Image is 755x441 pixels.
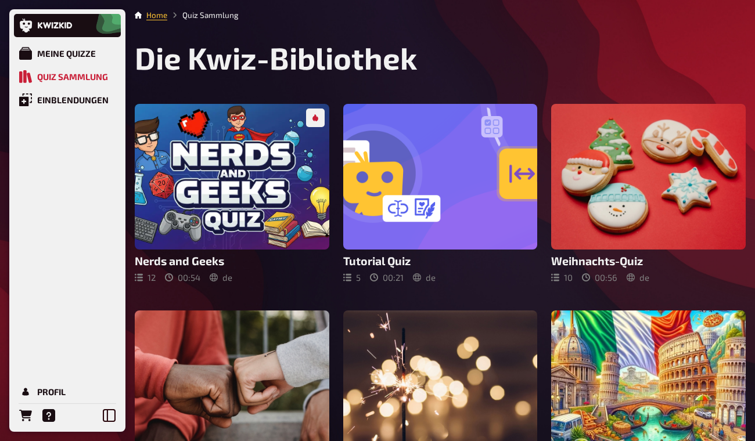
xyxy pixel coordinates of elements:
[37,404,60,427] a: Hilfe
[551,272,573,283] div: 10
[370,272,404,283] div: 00 : 21
[146,10,167,20] a: Home
[14,88,121,111] a: Einblendungen
[582,272,617,283] div: 00 : 56
[210,272,232,283] div: de
[343,254,538,268] h3: Tutorial Quiz
[37,95,109,105] div: Einblendungen
[343,104,538,283] a: Tutorial Quiz500:21de
[14,404,37,427] a: Bestellungen
[14,42,121,65] a: Meine Quizze
[413,272,436,283] div: de
[37,71,108,82] div: Quiz Sammlung
[627,272,649,283] div: de
[135,272,156,283] div: 12
[37,386,66,397] div: Profil
[343,272,361,283] div: 5
[135,254,329,268] h3: Nerds and Geeks
[146,9,167,21] li: Home
[167,9,239,21] li: Quiz Sammlung
[37,48,96,59] div: Meine Quizze
[14,380,121,403] a: Profil
[135,39,746,76] h1: Die Kwiz-Bibliothek
[551,104,746,283] a: Weihnachts-Quiz1000:56de
[165,272,200,283] div: 00 : 54
[135,104,329,283] a: Nerds and Geeks1200:54de
[14,65,121,88] a: Quiz Sammlung
[551,254,746,268] h3: Weihnachts-Quiz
